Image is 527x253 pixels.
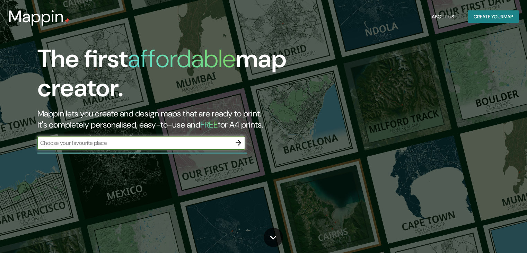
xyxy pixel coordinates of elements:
h5: FREE [200,119,218,130]
input: Choose your favourite place [37,139,231,147]
img: mappin-pin [64,18,70,24]
button: Create yourmap [468,10,519,23]
h1: affordable [128,43,236,75]
button: About Us [429,10,457,23]
h1: The first map creator. [37,44,301,108]
h3: Mappin [8,7,64,26]
h2: Mappin lets you create and design maps that are ready to print. It's completely personalised, eas... [37,108,301,130]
